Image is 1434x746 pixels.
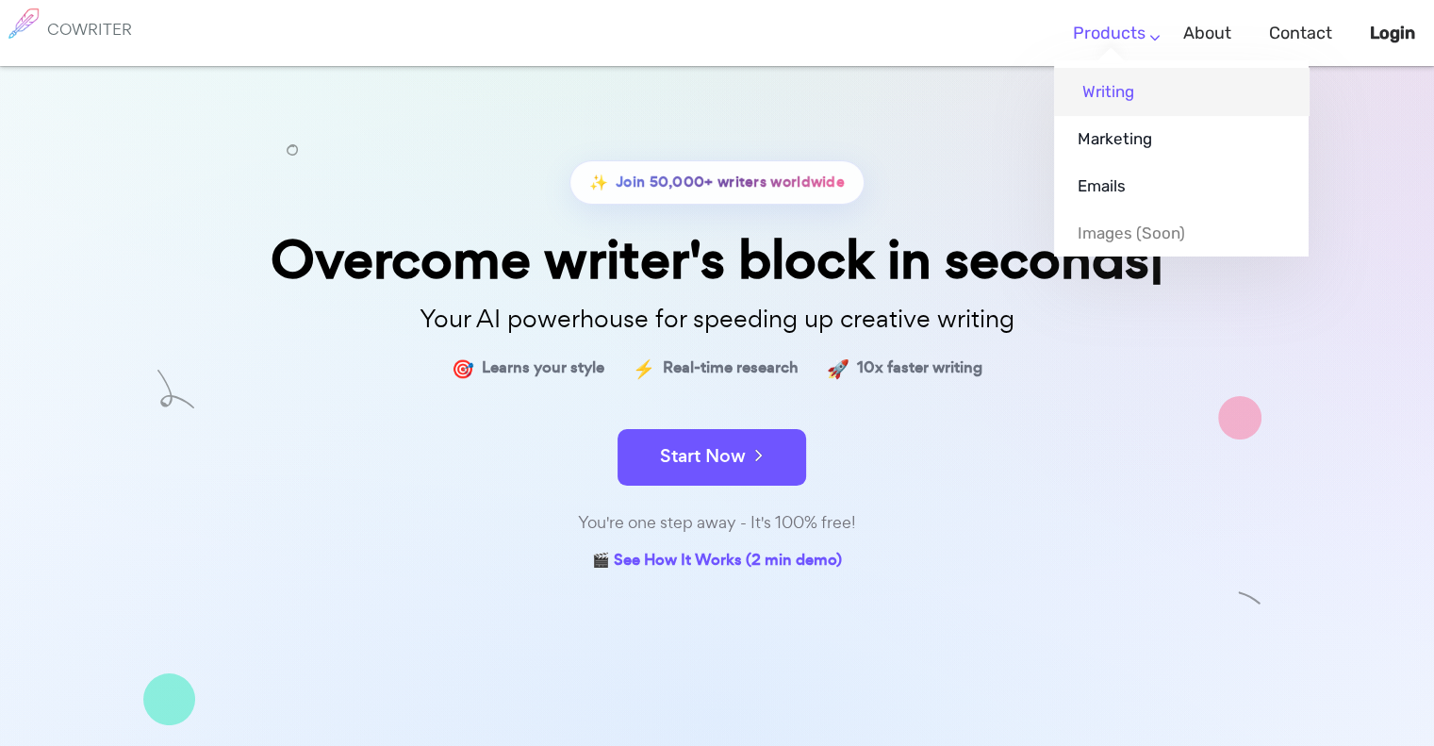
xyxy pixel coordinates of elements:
[246,233,1189,287] div: Overcome writer's block in seconds
[1054,162,1309,209] a: Emails
[616,169,845,196] span: Join 50,000+ writers worldwide
[1370,6,1415,61] a: Login
[1054,115,1309,162] a: Marketing
[1183,6,1231,61] a: About
[589,169,608,196] span: ✨
[1370,23,1415,43] b: Login
[827,355,849,382] span: 🚀
[157,370,194,408] img: shape
[246,509,1189,537] div: You're one step away - It's 100% free!
[592,547,842,576] a: 🎬 See How It Works (2 min demo)
[1073,6,1146,61] a: Products
[857,355,982,382] span: 10x faster writing
[47,21,132,38] h6: COWRITER
[1238,587,1261,610] img: shape
[452,355,474,382] span: 🎯
[246,299,1189,340] p: Your AI powerhouse for speeding up creative writing
[143,673,195,725] img: shape
[1218,396,1261,439] img: shape
[618,429,806,486] button: Start Now
[663,355,799,382] span: Real-time research
[1269,6,1332,61] a: Contact
[1054,68,1309,115] a: Writing
[633,355,655,382] span: ⚡
[482,355,604,382] span: Learns your style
